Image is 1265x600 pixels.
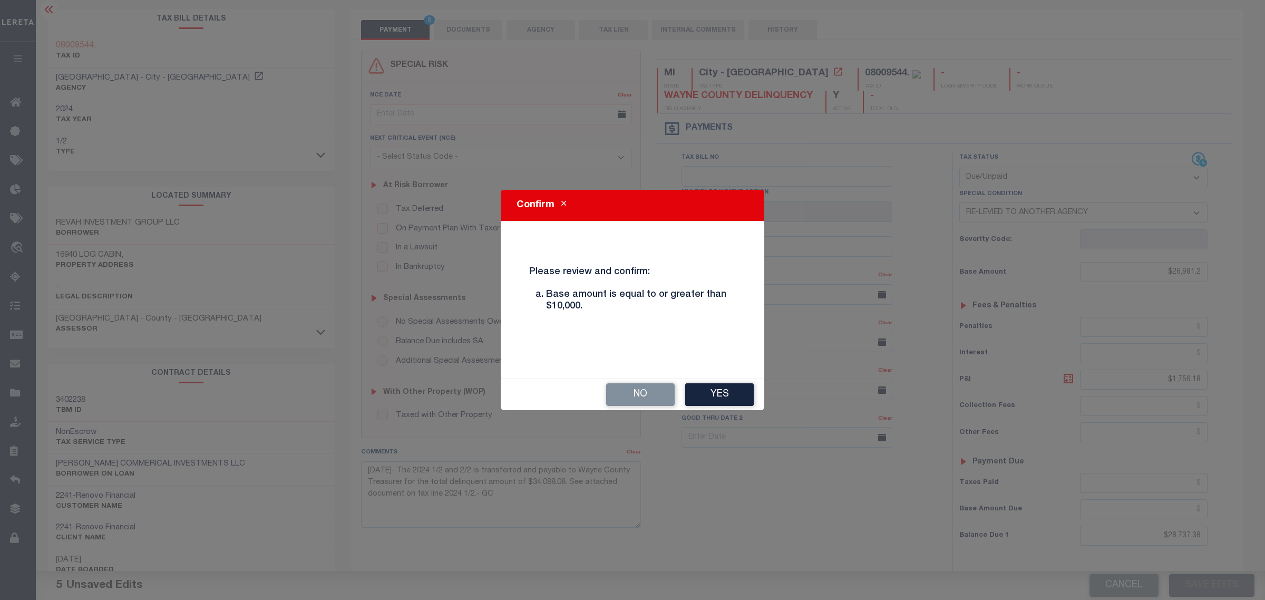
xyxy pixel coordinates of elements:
h5: Confirm [517,198,554,212]
button: No [606,383,675,406]
button: Close [554,199,573,211]
button: Yes [685,383,754,406]
li: Base amount is equal to or greater than $10,000. [546,289,736,312]
h4: Please review and confirm: [521,267,744,321]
